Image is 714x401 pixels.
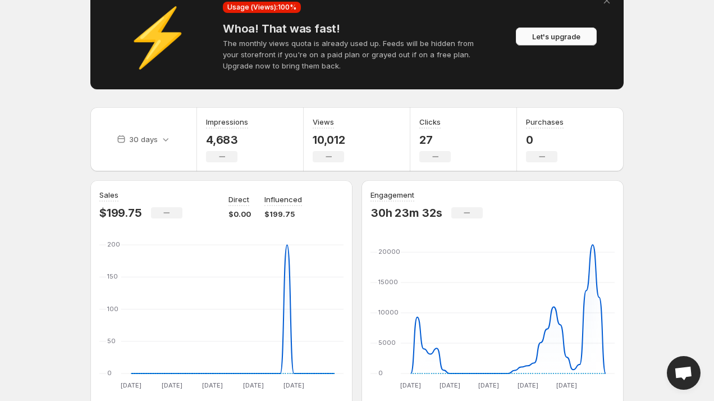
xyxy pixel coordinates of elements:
[478,381,499,389] text: [DATE]
[516,28,597,45] button: Let's upgrade
[440,381,460,389] text: [DATE]
[107,369,112,377] text: 0
[107,337,116,345] text: 50
[378,339,396,347] text: 5000
[223,38,491,71] p: The monthly views quota is already used up. Feeds will be hidden from your storefront if you're o...
[419,116,441,127] h3: Clicks
[223,2,301,13] div: Usage (Views): 100 %
[370,189,414,200] h3: Engagement
[378,248,400,256] text: 20000
[400,381,421,389] text: [DATE]
[107,240,120,248] text: 200
[107,305,118,313] text: 100
[419,133,451,147] p: 27
[206,116,248,127] h3: Impressions
[121,381,141,389] text: [DATE]
[264,208,302,220] p: $199.75
[378,308,399,316] text: 10000
[228,208,251,220] p: $0.00
[107,272,118,280] text: 150
[162,381,182,389] text: [DATE]
[313,116,334,127] h3: Views
[102,31,214,42] div: ⚡
[99,189,118,200] h3: Sales
[370,206,442,220] p: 30h 23m 32s
[99,206,142,220] p: $199.75
[532,31,580,42] span: Let's upgrade
[283,381,304,389] text: [DATE]
[206,133,248,147] p: 4,683
[667,356,701,390] div: Open chat
[129,134,158,145] p: 30 days
[556,381,577,389] text: [DATE]
[243,381,264,389] text: [DATE]
[526,133,564,147] p: 0
[228,194,249,205] p: Direct
[264,194,302,205] p: Influenced
[223,22,491,35] h4: Whoa! That was fast!
[526,116,564,127] h3: Purchases
[378,278,398,286] text: 15000
[313,133,345,147] p: 10,012
[518,381,538,389] text: [DATE]
[378,369,383,377] text: 0
[202,381,223,389] text: [DATE]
